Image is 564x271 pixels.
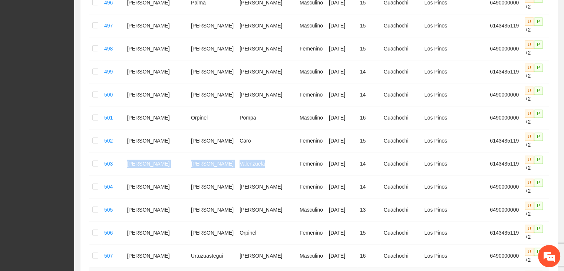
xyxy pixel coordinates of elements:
[487,83,522,106] td: 6490000000
[421,244,487,267] td: Los Pinos
[522,14,549,37] td: +2
[188,37,237,60] td: [PERSON_NAME]
[326,221,357,244] td: [DATE]
[188,152,237,175] td: [PERSON_NAME]
[188,83,237,106] td: [PERSON_NAME]
[534,225,543,233] span: P
[124,83,188,106] td: [PERSON_NAME]
[421,175,487,198] td: Los Pinos
[124,244,188,267] td: [PERSON_NAME]
[421,221,487,244] td: Los Pinos
[522,244,549,267] td: +2
[421,129,487,152] td: Los Pinos
[297,37,326,60] td: Femenino
[237,37,297,60] td: [PERSON_NAME]
[534,86,543,95] span: P
[297,106,326,129] td: Masculino
[534,110,543,118] span: P
[357,175,381,198] td: 14
[237,106,297,129] td: Pompa
[326,175,357,198] td: [DATE]
[104,230,113,236] a: 506
[188,221,237,244] td: [PERSON_NAME]
[487,152,522,175] td: 6143435119
[124,152,188,175] td: [PERSON_NAME]
[237,244,297,267] td: [PERSON_NAME]
[104,69,113,75] a: 499
[297,175,326,198] td: Femenino
[297,152,326,175] td: Femenino
[326,14,357,37] td: [DATE]
[525,63,534,72] span: U
[124,221,188,244] td: [PERSON_NAME]
[534,179,543,187] span: P
[297,14,326,37] td: Masculino
[43,91,102,166] span: Estamos en línea.
[380,106,421,129] td: Guachochi
[525,156,534,164] span: U
[237,14,297,37] td: [PERSON_NAME]
[421,83,487,106] td: Los Pinos
[525,86,534,95] span: U
[326,37,357,60] td: [DATE]
[380,198,421,221] td: Guachochi
[522,37,549,60] td: +2
[525,225,534,233] span: U
[104,138,113,144] a: 502
[188,175,237,198] td: [PERSON_NAME]
[522,152,549,175] td: +2
[188,129,237,152] td: [PERSON_NAME]
[421,37,487,60] td: Los Pinos
[188,14,237,37] td: [PERSON_NAME]
[421,152,487,175] td: Los Pinos
[525,248,534,256] span: U
[421,60,487,83] td: Los Pinos
[522,83,549,106] td: +2
[534,133,543,141] span: P
[297,198,326,221] td: Masculino
[237,129,297,152] td: Caro
[380,83,421,106] td: Guachochi
[104,92,113,98] a: 500
[522,221,549,244] td: +2
[124,175,188,198] td: [PERSON_NAME]
[297,60,326,83] td: Masculino
[522,106,549,129] td: +2
[522,129,549,152] td: +2
[124,14,188,37] td: [PERSON_NAME]
[525,110,534,118] span: U
[534,17,543,26] span: P
[104,184,113,190] a: 504
[357,129,381,152] td: 15
[522,198,549,221] td: +2
[122,4,139,22] div: Minimizar ventana de chat en vivo
[534,63,543,72] span: P
[380,175,421,198] td: Guachochi
[380,244,421,267] td: Guachochi
[357,198,381,221] td: 13
[421,106,487,129] td: Los Pinos
[357,83,381,106] td: 14
[124,60,188,83] td: [PERSON_NAME]
[104,46,113,52] a: 498
[326,60,357,83] td: [DATE]
[380,37,421,60] td: Guachochi
[297,244,326,267] td: Masculino
[534,248,543,256] span: P
[380,14,421,37] td: Guachochi
[357,244,381,267] td: 16
[326,129,357,152] td: [DATE]
[421,14,487,37] td: Los Pinos
[487,198,522,221] td: 6490000000
[357,152,381,175] td: 14
[104,115,113,121] a: 501
[124,198,188,221] td: [PERSON_NAME]
[487,129,522,152] td: 6143435119
[525,17,534,26] span: U
[487,14,522,37] td: 6143435119
[380,129,421,152] td: Guachochi
[487,60,522,83] td: 6143435119
[487,244,522,267] td: 6490000000
[297,221,326,244] td: Femenino
[237,152,297,175] td: Valenzuela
